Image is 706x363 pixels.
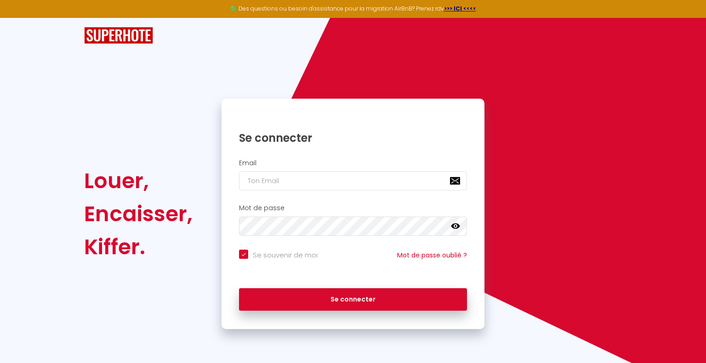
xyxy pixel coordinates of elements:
a: Mot de passe oublié ? [397,251,467,260]
h1: Se connecter [239,131,467,145]
a: >>> ICI <<<< [444,5,476,12]
input: Ton Email [239,171,467,190]
div: Kiffer. [84,230,193,263]
div: Encaisser, [84,197,193,230]
h2: Email [239,159,467,167]
div: Louer, [84,164,193,197]
button: Se connecter [239,288,467,311]
img: SuperHote logo [84,27,153,44]
h2: Mot de passe [239,204,467,212]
